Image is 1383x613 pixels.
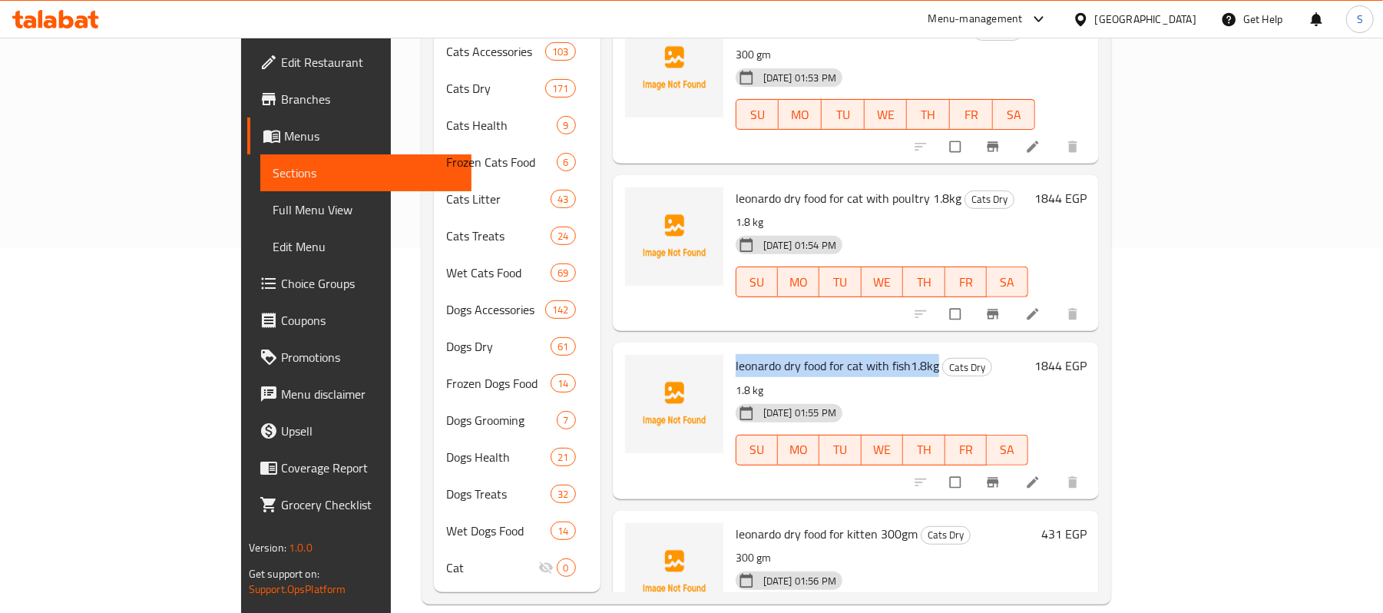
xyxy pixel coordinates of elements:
a: Choice Groups [247,265,472,302]
a: Edit Menu [260,228,472,265]
span: Cats Dry [965,191,1014,208]
div: Dogs Dry61 [434,328,601,365]
div: Dogs Dry [446,337,551,356]
button: Branch-specific-item [976,466,1013,499]
span: WE [871,104,902,126]
img: leonardo dry food for cat with poultry 1.8kg [625,187,723,286]
a: Promotions [247,339,472,376]
span: Branches [281,90,460,108]
div: Cats Treats [446,227,551,245]
button: SU [736,267,778,297]
button: Branch-specific-item [976,297,1013,331]
button: delete [1056,466,1093,499]
span: Select to update [941,132,973,161]
span: Grocery Checklist [281,495,460,514]
span: Cat [446,558,538,577]
button: FR [950,99,993,130]
span: SA [999,104,1030,126]
span: Frozen Cats Food [446,153,556,171]
span: Cats Dry [943,359,991,376]
span: Cats Accessories [446,42,545,61]
span: [DATE] 01:53 PM [757,71,842,85]
span: Wet Dogs Food [446,522,551,540]
div: Wet Dogs Food14 [434,512,601,549]
span: MO [784,439,813,461]
div: Dogs Health21 [434,439,601,475]
span: Menus [284,127,460,145]
div: items [545,79,575,98]
a: Branches [247,81,472,118]
span: Dogs Grooming [446,411,556,429]
button: TU [819,267,861,297]
h6: 1844 EGP [1034,187,1087,209]
button: TU [819,435,861,466]
span: Coverage Report [281,459,460,477]
span: 142 [546,303,574,317]
button: TH [903,267,945,297]
a: Coverage Report [247,449,472,486]
span: Menu disclaimer [281,385,460,403]
h6: 1844 EGP [1034,355,1087,376]
span: FR [951,439,981,461]
span: 6 [558,155,575,170]
span: TU [825,271,855,293]
span: Version: [249,538,286,558]
div: Wet Cats Food69 [434,254,601,291]
h6: 431 EGP [1041,19,1087,41]
button: WE [865,99,908,130]
button: delete [1056,130,1093,164]
div: items [557,116,576,134]
div: Cats Treats24 [434,217,601,254]
span: Get support on: [249,564,319,584]
span: Dogs Health [446,448,551,466]
div: Dogs Grooming7 [434,402,601,439]
button: delete [1056,297,1093,331]
span: SU [743,439,772,461]
span: 7 [558,413,575,428]
button: MO [778,435,819,466]
div: Menu-management [928,10,1023,28]
span: Dogs Accessories [446,300,545,319]
span: 171 [546,81,574,96]
span: SA [993,271,1022,293]
button: TH [903,435,945,466]
span: Cats Dry [446,79,545,98]
span: 14 [551,376,574,391]
div: Dogs Treats [446,485,551,503]
span: FR [956,104,987,126]
div: items [551,485,575,503]
span: leonardo dry food for cat with poultry 1.8kg [736,187,961,210]
div: items [551,448,575,466]
a: Coupons [247,302,472,339]
span: 61 [551,340,574,354]
span: Full Menu View [273,200,460,219]
div: Frozen Cats Food6 [434,144,601,181]
span: Cats Health [446,116,556,134]
p: 300 gm [736,548,1036,568]
img: leonardo dry food for cat with fish1.8kg [625,355,723,453]
a: Full Menu View [260,191,472,228]
div: items [551,227,575,245]
svg: Inactive section [538,560,554,575]
button: SA [987,267,1028,297]
div: Dogs Accessories142 [434,291,601,328]
button: SA [993,99,1036,130]
span: 9 [558,118,575,133]
div: items [551,190,575,208]
span: Wet Cats Food [446,263,551,282]
span: Frozen Dogs Food [446,374,551,393]
div: Dogs Treats32 [434,475,601,512]
span: WE [868,271,897,293]
a: Edit menu item [1025,475,1044,490]
span: 32 [551,487,574,502]
span: Sections [273,164,460,182]
span: TH [913,104,944,126]
span: FR [951,271,981,293]
div: items [551,337,575,356]
span: TU [825,439,855,461]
